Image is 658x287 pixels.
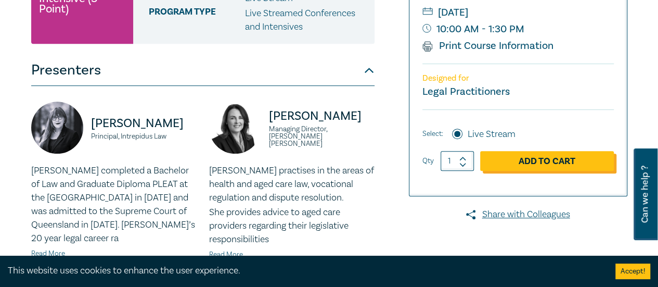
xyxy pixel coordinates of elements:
[422,85,510,98] small: Legal Practitioners
[422,155,434,167] label: Qty
[91,133,197,140] small: Principal, Intrepidus Law
[31,249,65,258] a: Read More
[615,264,650,279] button: Accept cookies
[31,55,375,86] button: Presenters
[422,39,554,53] a: Print Course Information
[209,206,375,246] p: She provides advice to aged care providers regarding their legislative responsibilities
[422,73,614,83] p: Designed for
[91,115,197,132] p: [PERSON_NAME]
[269,126,375,147] small: Managing Director, [PERSON_NAME] [PERSON_NAME]
[31,164,197,245] p: [PERSON_NAME] completed a Bachelor of Law and Graduate Diploma PLEAT at the [GEOGRAPHIC_DATA] in ...
[269,108,375,124] p: [PERSON_NAME]
[209,164,375,205] p: [PERSON_NAME] practises in the areas of health and aged care law, vocational regulation and dispu...
[422,4,614,21] small: [DATE]
[441,151,474,171] input: 1
[149,7,245,34] span: Program type
[209,250,243,259] a: Read More
[409,208,627,221] a: Share with Colleagues
[422,128,443,140] span: Select:
[422,21,614,38] small: 10:00 AM - 1:30 PM
[245,7,367,34] p: Live Streamed Conferences and Intensives
[640,155,650,234] span: Can we help ?
[8,264,600,278] div: This website uses cookies to enhance the user experience.
[468,128,515,141] label: Live Stream
[209,102,261,154] img: https://s3.ap-southeast-2.amazonaws.com/leo-cussen-store-production-content/Contacts/Gemma%20McGr...
[480,151,614,171] a: Add to Cart
[31,102,83,154] img: https://s3.ap-southeast-2.amazonaws.com/leo-cussen-store-production-content/Contacts/Belinda%20Ko...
